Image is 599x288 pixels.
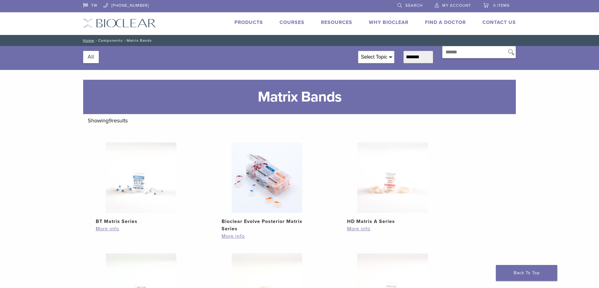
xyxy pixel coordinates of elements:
a: More info [222,232,312,240]
a: Courses [280,19,304,25]
a: Products [234,19,263,25]
span: 9 [109,117,112,124]
img: BT Matrix Series [106,142,176,213]
img: Bioclear Evolve Posterior Matrix Series [232,142,302,213]
span: / [94,39,98,42]
span: / [123,39,127,42]
img: Bioclear [83,19,156,28]
a: Back To Top [496,265,557,281]
h2: HD Matrix A Series [347,218,438,225]
img: HD Matrix A Series [357,142,428,213]
a: BT Matrix SeriesBT Matrix Series [88,142,195,225]
button: All [88,51,94,63]
span: My Account [442,3,471,8]
h1: Matrix Bands [83,80,516,114]
a: Home [81,38,94,43]
a: Bioclear Evolve Posterior Matrix SeriesBioclear Evolve Posterior Matrix Series [213,142,320,232]
a: Contact Us [482,19,516,25]
div: Select Topic [358,51,394,63]
span: Search [405,3,423,8]
p: Showing results [88,114,128,127]
a: Resources [321,19,352,25]
nav: Components Matrix Bands [79,35,520,46]
span: 0 items [493,3,510,8]
a: Why Bioclear [369,19,408,25]
a: Find A Doctor [425,19,466,25]
a: More info [347,225,438,232]
a: HD Matrix A SeriesHD Matrix A Series [339,142,446,225]
h2: BT Matrix Series [96,218,187,225]
a: More info [96,225,187,232]
h2: Bioclear Evolve Posterior Matrix Series [222,218,312,232]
